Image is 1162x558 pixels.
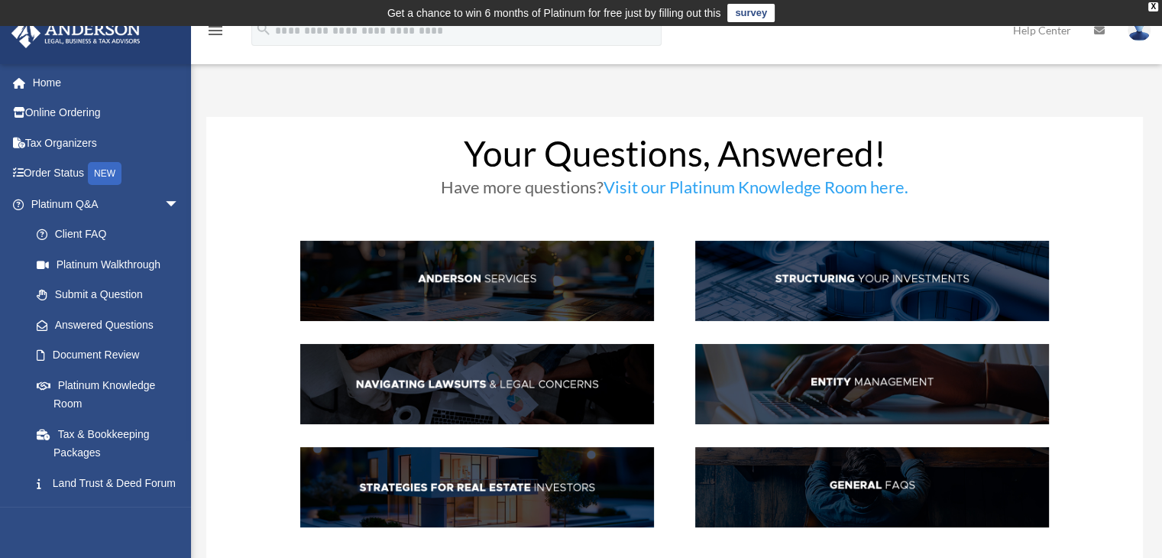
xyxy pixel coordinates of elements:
span: arrow_drop_down [164,189,195,220]
img: NavLaw_hdr [300,344,654,424]
img: User Pic [1128,19,1151,41]
a: Land Trust & Deed Forum [21,468,202,498]
img: EntManag_hdr [695,344,1049,424]
a: Document Review [21,340,202,371]
div: Get a chance to win 6 months of Platinum for free just by filling out this [387,4,721,22]
h1: Your Questions, Answered! [300,136,1050,179]
a: Platinum Walkthrough [21,249,202,280]
a: Answered Questions [21,310,202,340]
img: StratsRE_hdr [300,447,654,527]
i: search [255,21,272,37]
h3: Have more questions? [300,179,1050,203]
div: close [1148,2,1158,11]
a: Tax Organizers [11,128,202,158]
a: Online Ordering [11,98,202,128]
a: Platinum Knowledge Room [21,370,202,419]
a: Portal Feedback [21,498,202,529]
a: menu [206,27,225,40]
a: Order StatusNEW [11,158,202,190]
a: Platinum Q&Aarrow_drop_down [11,189,202,219]
a: survey [727,4,775,22]
div: NEW [88,162,121,185]
a: Submit a Question [21,280,202,310]
i: menu [206,21,225,40]
img: GenFAQ_hdr [695,447,1049,527]
a: Tax & Bookkeeping Packages [21,419,202,468]
img: Anderson Advisors Platinum Portal [7,18,145,48]
a: Visit our Platinum Knowledge Room here. [604,177,908,205]
img: AndServ_hdr [300,241,654,321]
a: Home [11,67,202,98]
a: Client FAQ [21,219,195,250]
img: StructInv_hdr [695,241,1049,321]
